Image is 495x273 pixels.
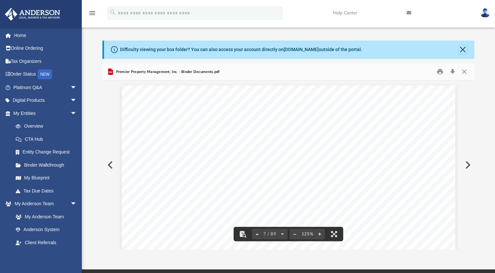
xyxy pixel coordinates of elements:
[38,69,52,79] div: NEW
[262,227,277,241] button: 7 / 89
[88,9,96,17] i: menu
[120,46,362,53] div: Difficulty viewing your box folder? You can also access your account directly on outside of the p...
[9,146,87,159] a: Entity Change Request
[284,47,319,52] a: [DOMAIN_NAME]
[9,133,87,146] a: CTA Hub
[102,64,474,250] div: Preview
[458,45,468,54] button: Close
[115,69,220,75] span: Premier Property Management, Inc. - Binder Documents.pdf
[9,120,87,133] a: Overview
[5,81,87,94] a: Platinum Q&Aarrow_drop_down
[102,156,117,174] button: Previous File
[102,81,474,249] div: Document Viewer
[9,172,83,185] a: My Blueprint
[236,227,250,241] button: Toggle findbar
[9,184,87,197] a: Tax Due Dates
[109,9,116,16] i: search
[5,249,83,262] a: My Documentsarrow_drop_down
[70,197,83,211] span: arrow_drop_down
[300,232,314,236] div: Current zoom level
[88,12,96,17] a: menu
[70,94,83,107] span: arrow_drop_down
[5,68,87,81] a: Order StatusNEW
[277,227,288,241] button: Next page
[290,227,300,241] button: Zoom out
[458,67,470,77] button: Close
[9,158,87,172] a: Binder Walkthrough
[480,8,490,18] img: User Pic
[102,81,474,249] div: File preview
[5,94,87,107] a: Digital Productsarrow_drop_down
[9,210,80,223] a: My Anderson Team
[447,67,458,77] button: Download
[5,55,87,68] a: Tax Organizers
[5,107,87,120] a: My Entitiesarrow_drop_down
[252,227,262,241] button: Previous page
[327,227,341,241] button: Enter fullscreen
[70,249,83,263] span: arrow_drop_down
[460,156,474,174] button: Next File
[262,232,277,236] span: 7 / 89
[9,236,83,249] a: Client Referrals
[5,197,83,210] a: My Anderson Teamarrow_drop_down
[5,29,87,42] a: Home
[70,107,83,120] span: arrow_drop_down
[70,81,83,94] span: arrow_drop_down
[3,8,62,21] img: Anderson Advisors Platinum Portal
[9,223,83,236] a: Anderson System
[433,67,447,77] button: Print
[314,227,325,241] button: Zoom in
[5,42,87,55] a: Online Ordering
